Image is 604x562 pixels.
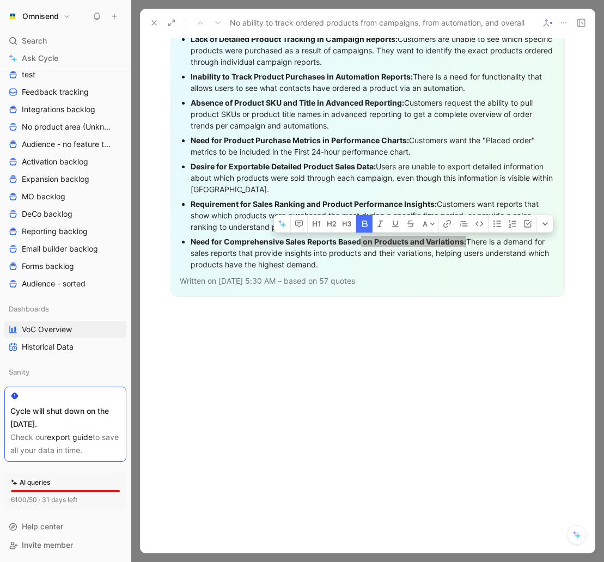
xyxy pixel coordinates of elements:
a: Forms backlog [4,258,126,274]
div: Customers want reports that show which products were purchased the most during a specific time pe... [191,198,556,233]
a: test [4,66,126,83]
div: DashboardsVoC OverviewHistorical Data [4,301,126,355]
img: Omnisend [7,11,18,22]
a: DeCo backlog [4,206,126,222]
a: Ask Cycle [4,50,126,66]
span: Expansion backlog [22,174,89,185]
span: Invite member [22,540,73,549]
div: Dashboards [4,301,126,317]
span: Forms backlog [22,261,74,272]
strong: Absence of Product SKU and Title in Advanced Reporting: [191,98,404,107]
span: Integrations backlog [22,104,95,115]
div: Search [4,33,126,49]
div: Invite member [4,537,126,553]
div: Sanity [4,364,126,383]
div: Customers are unable to see which specific products were purchased as a result of campaigns. They... [191,33,556,68]
span: Audience - sorted [22,278,86,289]
span: Dashboards [9,303,49,314]
span: Ask Cycle [22,52,58,65]
a: export guide [47,432,93,442]
span: Feedback tracking [22,87,89,97]
span: No ability to track ordered products from campaigns, from automation, and overall [230,16,524,29]
div: Help center [4,518,126,535]
strong: Lack of Detailed Product Tracking in Campaign Reports: [191,34,398,44]
strong: Need for Product Purchase Metrics in Performance Charts: [191,136,409,145]
a: Reporting backlog [4,223,126,240]
span: Reporting backlog [22,226,88,237]
a: Activation backlog [4,154,126,170]
a: Historical Data [4,339,126,355]
strong: Inability to Track Product Purchases in Automation Reports: [191,72,413,81]
span: test [22,69,35,80]
div: There is a demand for sales reports that provide insights into products and their variations, hel... [191,236,556,270]
a: Audience - sorted [4,276,126,292]
a: Audience - no feature tag [4,136,126,152]
div: Check our to save all your data in time. [10,431,120,457]
div: Customers request the ability to pull product SKUs or product title names in advanced reporting t... [191,97,556,131]
strong: Need for Comprehensive Sales Reports Based on Products and Variations: [191,237,466,246]
div: Cycle will shut down on the [DATE]. [10,405,120,431]
span: Search [22,34,47,47]
div: Users are unable to export detailed information about which products were sold through each campa... [191,161,556,195]
span: Historical Data [22,341,74,352]
a: Feedback tracking [4,84,126,100]
span: Sanity [9,366,29,377]
span: Audience - no feature tag [22,139,111,150]
span: DeCo backlog [22,209,72,219]
div: Sanity [4,364,126,380]
span: No product area (Unknowns) [22,121,112,132]
span: Written on [DATE] 5:30 AM – based on 57 quotes [180,276,355,285]
div: 6100/50 · 31 days left [11,494,77,505]
div: There is a need for functionality that allows users to see what contacts have ordered a product v... [191,71,556,94]
a: Email builder backlog [4,241,126,257]
a: No product area (Unknowns) [4,119,126,135]
span: VoC Overview [22,324,72,335]
strong: Desire for Exportable Detailed Product Sales Data: [191,162,376,171]
span: Activation backlog [22,156,88,167]
a: Expansion backlog [4,171,126,187]
a: MO backlog [4,188,126,205]
a: Integrations backlog [4,101,126,118]
div: AI queries [11,477,50,488]
button: A [419,215,438,233]
span: Email builder backlog [22,243,98,254]
span: MO backlog [22,191,65,202]
strong: Requirement for Sales Ranking and Product Performance Insights: [191,199,437,209]
div: Customers want the "Placed order" metrics to be included in the First 24-hour performance chart. [191,135,556,157]
h1: Omnisend [22,11,59,21]
span: Help center [22,522,63,531]
a: VoC Overview [4,321,126,338]
button: OmnisendOmnisend [4,9,73,24]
